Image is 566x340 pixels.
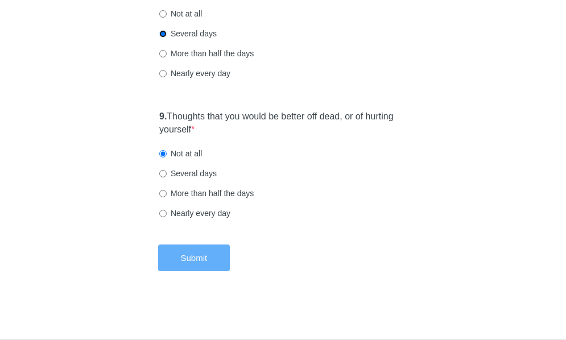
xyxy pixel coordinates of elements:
[159,28,217,39] label: Several days
[159,148,202,159] label: Not at all
[159,10,167,18] input: Not at all
[159,110,407,136] label: Thoughts that you would be better off dead, or of hurting yourself
[159,170,167,177] input: Several days
[159,210,167,217] input: Nearly every day
[159,8,202,19] label: Not at all
[159,150,167,157] input: Not at all
[158,244,230,271] button: Submit
[159,68,230,79] label: Nearly every day
[159,50,167,57] input: More than half the days
[159,70,167,77] input: Nearly every day
[159,30,167,38] input: Several days
[159,48,254,59] label: More than half the days
[159,111,167,121] strong: 9.
[159,208,230,219] label: Nearly every day
[159,188,254,199] label: More than half the days
[159,168,217,179] label: Several days
[159,190,167,197] input: More than half the days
